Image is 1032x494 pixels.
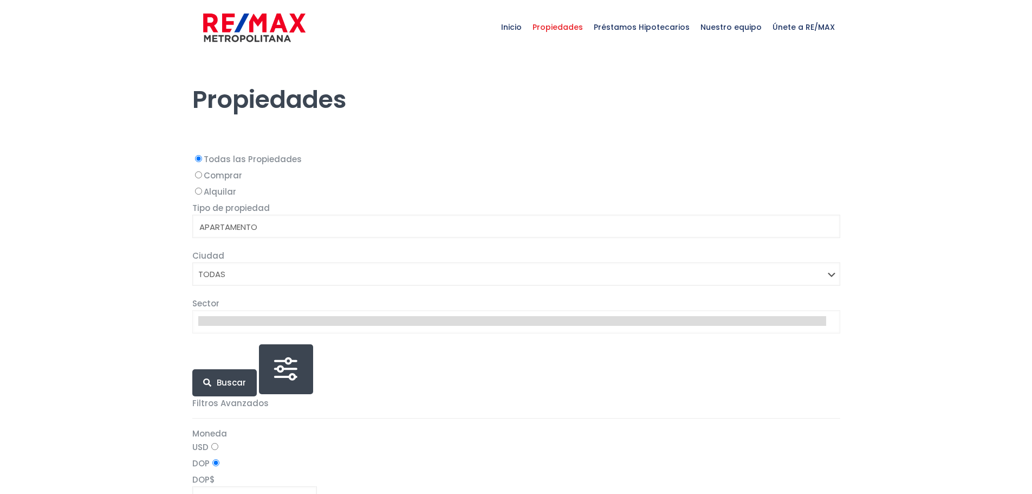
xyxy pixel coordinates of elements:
img: remax-metropolitana-logo [203,11,306,44]
input: Alquilar [195,188,202,195]
label: Todas las Propiedades [192,152,840,166]
span: Únete a RE/MAX [767,11,840,43]
label: Alquilar [192,185,840,198]
input: USD [211,443,218,450]
option: APARTAMENTO [198,221,826,234]
label: DOP [192,457,840,470]
span: Sector [192,298,219,309]
span: Propiedades [527,11,588,43]
span: Préstamos Hipotecarios [588,11,695,43]
button: Buscar [192,369,257,396]
span: Ciudad [192,250,224,261]
span: Inicio [496,11,527,43]
p: Filtros Avanzados [192,396,840,410]
label: Comprar [192,169,840,182]
label: USD [192,440,840,454]
span: DOP [192,474,210,485]
input: Todas las Propiedades [195,155,202,162]
span: Tipo de propiedad [192,202,270,214]
span: Nuestro equipo [695,11,767,43]
span: Moneda [192,428,227,439]
h1: Propiedades [192,55,840,114]
option: CASA [198,234,826,247]
input: DOP [212,459,219,466]
input: Comprar [195,171,202,178]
